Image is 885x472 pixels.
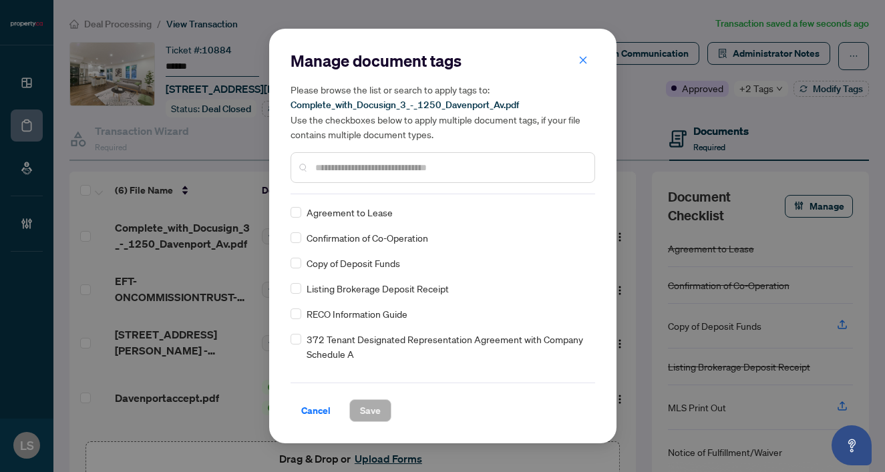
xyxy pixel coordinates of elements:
[578,55,588,65] span: close
[301,400,331,421] span: Cancel
[307,332,587,361] span: 372 Tenant Designated Representation Agreement with Company Schedule A
[291,99,519,111] span: Complete_with_Docusign_3_-_1250_Davenport_Av.pdf
[291,82,595,142] h5: Please browse the list or search to apply tags to: Use the checkboxes below to apply multiple doc...
[307,205,393,220] span: Agreement to Lease
[307,281,449,296] span: Listing Brokerage Deposit Receipt
[291,399,341,422] button: Cancel
[307,306,407,321] span: RECO Information Guide
[349,399,391,422] button: Save
[307,230,428,245] span: Confirmation of Co-Operation
[832,425,872,465] button: Open asap
[307,256,400,270] span: Copy of Deposit Funds
[291,50,595,71] h2: Manage document tags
